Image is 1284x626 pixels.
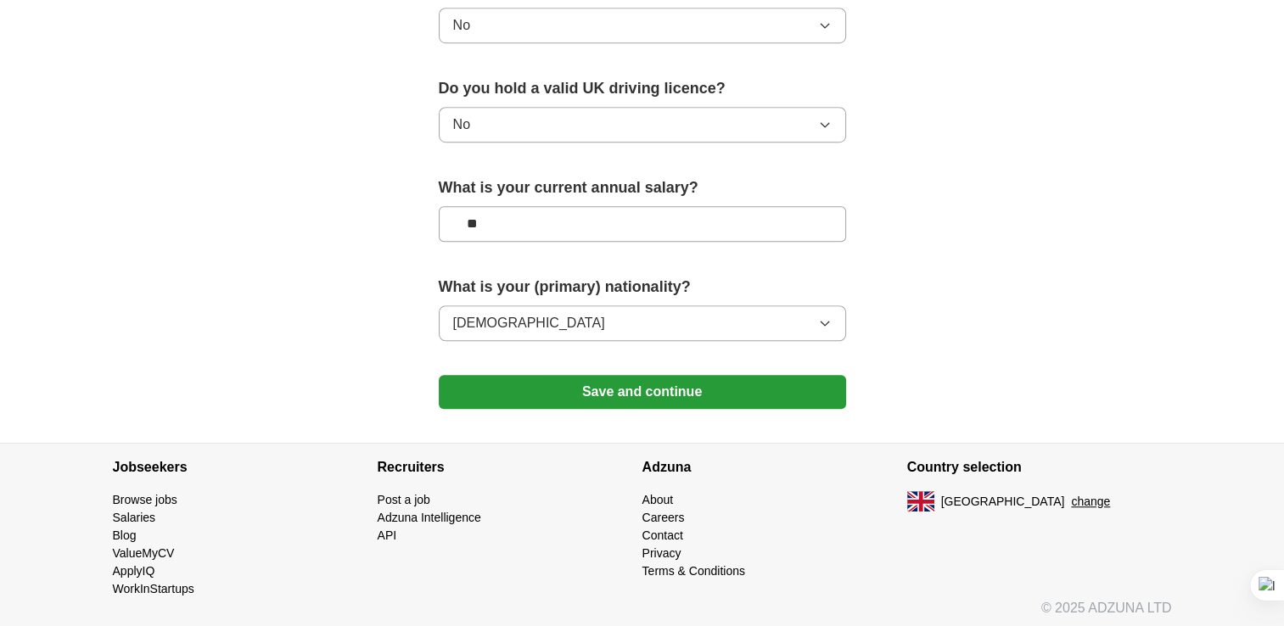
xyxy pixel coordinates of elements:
a: Terms & Conditions [642,564,745,578]
label: What is your current annual salary? [439,176,846,199]
a: Adzuna Intelligence [378,511,481,524]
a: Blog [113,528,137,542]
a: Browse jobs [113,493,177,506]
button: No [439,107,846,143]
span: [DEMOGRAPHIC_DATA] [453,313,605,333]
button: change [1071,493,1110,511]
a: WorkInStartups [113,582,194,595]
a: Privacy [642,546,681,560]
a: Contact [642,528,683,542]
button: No [439,8,846,43]
button: Save and continue [439,375,846,409]
img: UK flag [907,491,934,511]
a: About [642,493,674,506]
h4: Country selection [907,444,1172,491]
a: Careers [642,511,685,524]
span: No [453,115,470,135]
a: ApplyIQ [113,564,155,578]
label: Do you hold a valid UK driving licence? [439,77,846,100]
a: Salaries [113,511,156,524]
span: [GEOGRAPHIC_DATA] [941,493,1065,511]
button: [DEMOGRAPHIC_DATA] [439,305,846,341]
a: ValueMyCV [113,546,175,560]
label: What is your (primary) nationality? [439,276,846,299]
a: Post a job [378,493,430,506]
a: API [378,528,397,542]
span: No [453,15,470,36]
